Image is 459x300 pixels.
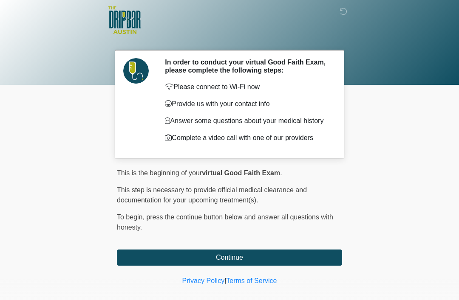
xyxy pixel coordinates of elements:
img: Agent Avatar [123,58,149,84]
span: . [280,169,282,177]
img: The DRIPBaR - Austin The Domain Logo [108,6,141,34]
p: Answer some questions about your medical history [165,116,329,126]
a: Terms of Service [226,277,277,284]
h2: In order to conduct your virtual Good Faith Exam, please complete the following steps: [165,58,329,74]
button: Continue [117,250,342,266]
span: To begin, [117,213,146,221]
p: Please connect to Wi-Fi now [165,82,329,92]
span: This step is necessary to provide official medical clearance and documentation for your upcoming ... [117,186,307,204]
a: Privacy Policy [182,277,225,284]
span: This is the beginning of your [117,169,202,177]
strong: virtual Good Faith Exam [202,169,280,177]
a: | [224,277,226,284]
p: Complete a video call with one of our providers [165,133,329,143]
span: press the continue button below and answer all questions with honesty. [117,213,333,231]
p: Provide us with your contact info [165,99,329,109]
